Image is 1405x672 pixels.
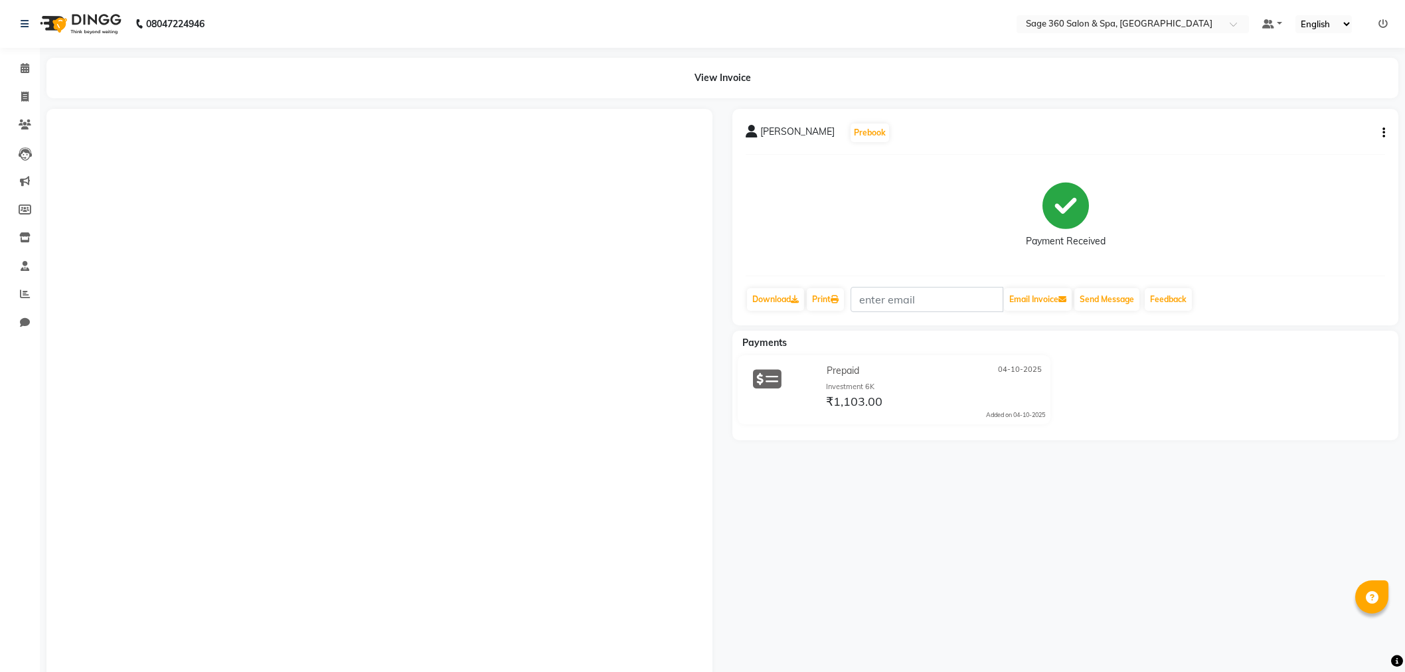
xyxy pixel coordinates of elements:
span: 04-10-2025 [998,364,1042,378]
button: Send Message [1074,288,1139,311]
img: logo [34,5,125,42]
a: Download [747,288,804,311]
div: Investment 6K [826,381,1044,392]
a: Print [807,288,844,311]
span: Prepaid [827,364,859,378]
span: Payments [742,337,787,349]
a: Feedback [1145,288,1192,311]
div: Added on 04-10-2025 [986,410,1045,420]
span: ₹1,103.00 [826,394,882,412]
input: enter email [851,287,1003,312]
button: Prebook [851,124,889,142]
b: 08047224946 [146,5,205,42]
button: Email Invoice [1004,288,1072,311]
div: Payment Received [1026,234,1106,248]
span: [PERSON_NAME] [760,125,835,143]
div: View Invoice [46,58,1398,98]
